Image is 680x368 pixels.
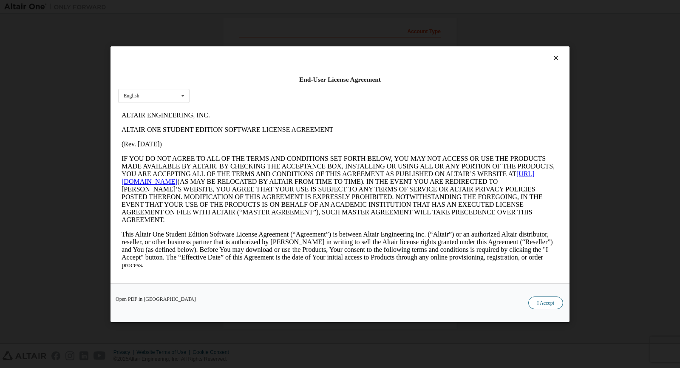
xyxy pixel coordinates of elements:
p: This Altair One Student Edition Software License Agreement (“Agreement”) is between Altair Engine... [3,123,440,161]
p: ALTAIR ONE STUDENT EDITION SOFTWARE LICENSE AGREEMENT [3,18,440,26]
button: I Accept [528,296,563,309]
a: Open PDF in [GEOGRAPHIC_DATA] [116,296,196,301]
div: End-User License Agreement [118,75,562,84]
p: (Rev. [DATE]) [3,32,440,40]
p: ALTAIR ENGINEERING, INC. [3,3,440,11]
a: [URL][DOMAIN_NAME] [3,62,416,77]
p: IF YOU DO NOT AGREE TO ALL OF THE TERMS AND CONDITIONS SET FORTH BELOW, YOU MAY NOT ACCESS OR USE... [3,47,440,116]
div: English [124,93,139,98]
